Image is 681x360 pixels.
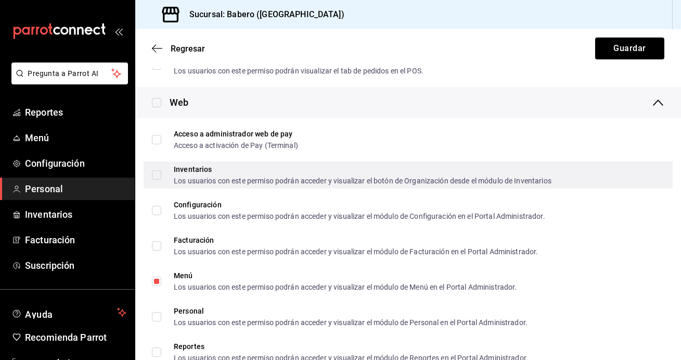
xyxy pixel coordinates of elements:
button: open_drawer_menu [114,27,123,35]
div: Acceso a administrador web de pay [174,130,298,138]
div: Los usuarios con este permiso podrán acceder y visualizar el módulo de Personal en el Portal Admi... [174,319,528,326]
button: Pregunta a Parrot AI [11,63,128,84]
button: Regresar [152,44,205,54]
span: Suscripción [25,258,126,272]
div: Configuración [174,201,545,208]
div: Facturación [174,237,538,244]
span: Inventarios [25,207,126,221]
button: Guardar [595,38,664,59]
div: Acceso a activación de Pay (Terminal) [174,142,298,149]
div: Los usuarios con este permiso podrán visualizar el tab de pedidos en el POS. [174,67,423,75]
span: Configuración [25,156,126,170]
div: Los usuarios con este permiso podrán acceder y visualizar el botón de Organización desde el módul... [174,177,551,184]
div: Personal [174,307,528,315]
span: Recomienda Parrot [25,330,126,344]
div: Menú [174,272,517,279]
div: Web [170,95,188,109]
div: Inventarios [174,166,551,173]
span: Ayuda [25,306,113,319]
div: Reportes [174,343,528,350]
div: Los usuarios con este permiso podrán acceder y visualizar el módulo de Facturación en el Portal A... [174,248,538,255]
span: Reportes [25,105,126,119]
div: Los usuarios con este permiso podrán acceder y visualizar el módulo de Configuración en el Portal... [174,213,545,220]
span: Personal [25,182,126,196]
span: Regresar [171,44,205,54]
span: Pregunta a Parrot AI [28,68,112,79]
span: Menú [25,131,126,145]
h3: Sucursal: Babero ([GEOGRAPHIC_DATA]) [181,8,344,21]
span: Facturación [25,233,126,247]
div: Los usuarios con este permiso podrán acceder y visualizar el módulo de Menú en el Portal Administ... [174,283,517,291]
a: Pregunta a Parrot AI [7,76,128,86]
